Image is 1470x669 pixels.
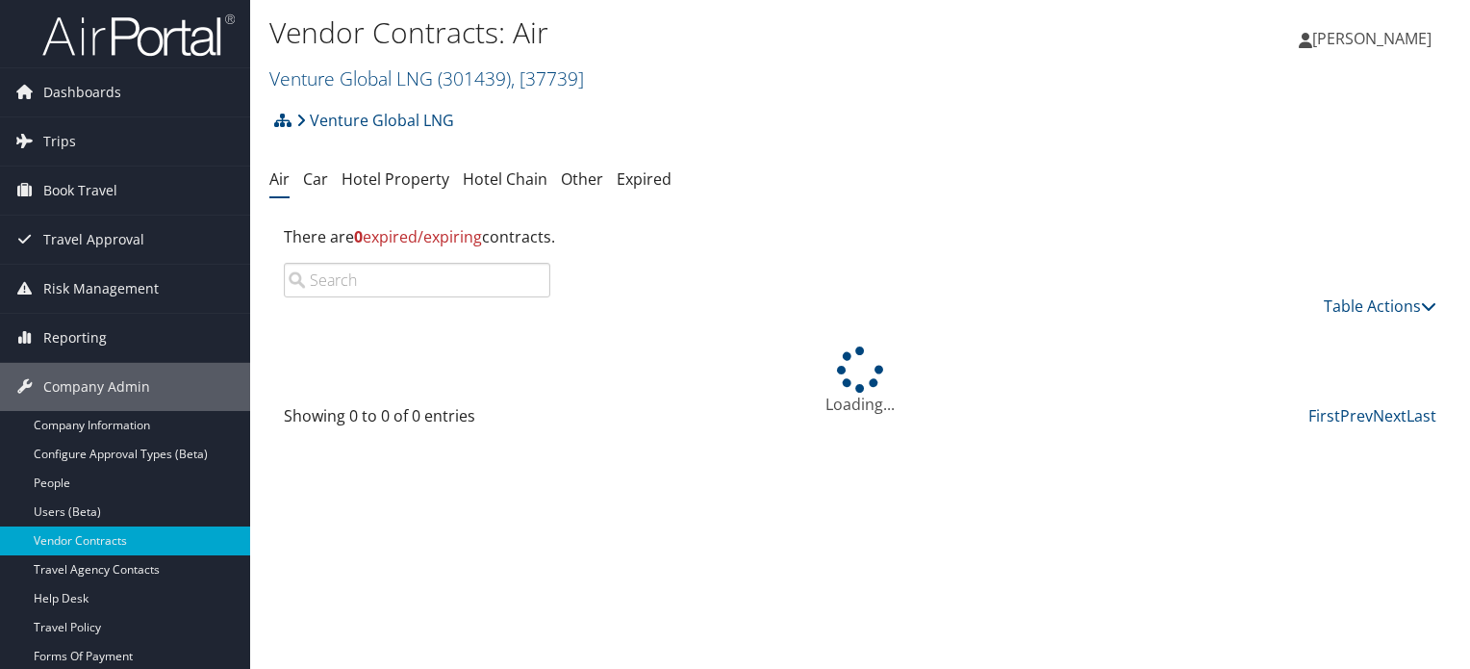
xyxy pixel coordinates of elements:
[1312,28,1432,49] span: [PERSON_NAME]
[43,314,107,362] span: Reporting
[43,68,121,116] span: Dashboards
[284,404,550,437] div: Showing 0 to 0 of 0 entries
[1340,405,1373,426] a: Prev
[43,167,117,215] span: Book Travel
[296,101,454,140] a: Venture Global LNG
[1324,296,1436,317] a: Table Actions
[269,211,1451,263] div: There are contracts.
[43,216,144,264] span: Travel Approval
[511,65,584,91] span: , [ 37739 ]
[43,363,150,411] span: Company Admin
[438,65,511,91] span: ( 301439 )
[1299,10,1451,67] a: [PERSON_NAME]
[354,226,482,247] span: expired/expiring
[269,347,1451,416] div: Loading...
[354,226,363,247] strong: 0
[43,117,76,166] span: Trips
[43,265,159,313] span: Risk Management
[284,263,550,297] input: Search
[269,168,290,190] a: Air
[1373,405,1407,426] a: Next
[269,65,584,91] a: Venture Global LNG
[561,168,603,190] a: Other
[42,13,235,58] img: airportal-logo.png
[1308,405,1340,426] a: First
[617,168,672,190] a: Expired
[303,168,328,190] a: Car
[269,13,1057,53] h1: Vendor Contracts: Air
[463,168,547,190] a: Hotel Chain
[1407,405,1436,426] a: Last
[342,168,449,190] a: Hotel Property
